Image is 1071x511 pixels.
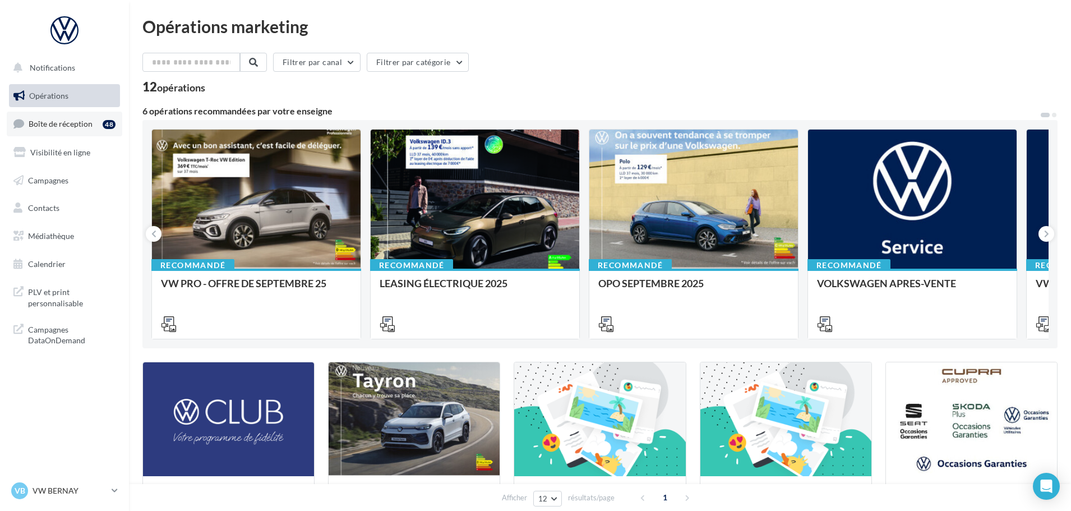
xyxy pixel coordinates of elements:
span: VB [15,485,25,496]
a: Médiathèque [7,224,122,248]
span: Afficher [502,492,527,503]
span: 12 [538,494,548,503]
div: VOLKSWAGEN APRES-VENTE [817,278,1008,300]
div: 6 opérations recommandées par votre enseigne [142,107,1040,116]
div: Recommandé [589,259,672,271]
a: VB VW BERNAY [9,480,120,501]
button: Filtrer par catégorie [367,53,469,72]
a: Contacts [7,196,122,220]
div: Recommandé [151,259,234,271]
div: Open Intercom Messenger [1033,473,1060,500]
a: Boîte de réception48 [7,112,122,136]
div: Recommandé [807,259,890,271]
button: 12 [533,491,562,507]
button: Filtrer par canal [273,53,361,72]
a: Calendrier [7,252,122,276]
div: opérations [157,82,205,93]
span: Calendrier [28,259,66,269]
span: Campagnes DataOnDemand [28,322,116,346]
p: VW BERNAY [33,485,107,496]
div: Recommandé [370,259,453,271]
a: PLV et print personnalisable [7,280,122,313]
div: OPO SEPTEMBRE 2025 [598,278,789,300]
span: Médiathèque [28,231,74,241]
a: Visibilité en ligne [7,141,122,164]
span: 1 [656,489,674,507]
span: Opérations [29,91,68,100]
a: Campagnes DataOnDemand [7,317,122,351]
span: Campagnes [28,175,68,185]
div: VW PRO - OFFRE DE SEPTEMBRE 25 [161,278,352,300]
span: PLV et print personnalisable [28,284,116,309]
div: 48 [103,120,116,129]
span: Boîte de réception [29,119,93,128]
span: Notifications [30,63,75,72]
a: Campagnes [7,169,122,192]
a: Opérations [7,84,122,108]
div: LEASING ÉLECTRIQUE 2025 [380,278,570,300]
span: Visibilité en ligne [30,148,90,157]
span: résultats/page [568,492,615,503]
div: Opérations marketing [142,18,1058,35]
span: Contacts [28,203,59,213]
button: Notifications [7,56,118,80]
div: 12 [142,81,205,93]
